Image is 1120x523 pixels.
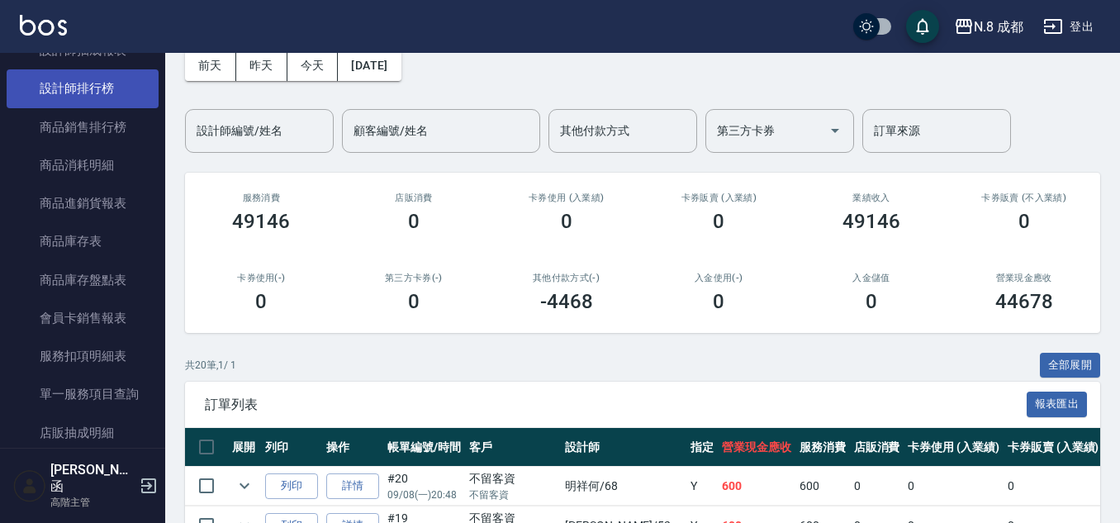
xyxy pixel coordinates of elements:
a: 商品庫存表 [7,222,159,260]
h2: 店販消費 [358,193,471,203]
th: 展開 [228,428,261,467]
h3: 0 [408,210,420,233]
h3: 44678 [995,290,1053,313]
a: 商品庫存盤點表 [7,261,159,299]
button: 前天 [185,50,236,81]
h2: 入金儲值 [815,273,928,283]
h3: 0 [866,290,877,313]
p: 高階主管 [50,495,135,510]
td: 600 [718,467,795,506]
h3: 0 [713,210,724,233]
th: 店販消費 [850,428,904,467]
h3: -4468 [540,290,593,313]
button: Open [822,117,848,144]
button: save [906,10,939,43]
h2: 營業現金應收 [967,273,1080,283]
a: 商品進銷貨報表 [7,184,159,222]
a: 單一服務項目查詢 [7,375,159,413]
a: 報表匯出 [1027,396,1088,411]
th: 營業現金應收 [718,428,795,467]
a: 設計師排行榜 [7,69,159,107]
h3: 49146 [232,210,290,233]
a: 商品銷售排行榜 [7,108,159,146]
th: 設計師 [561,428,686,467]
button: 報表匯出 [1027,392,1088,417]
td: 0 [1004,467,1103,506]
button: 昨天 [236,50,287,81]
h2: 入金使用(-) [662,273,776,283]
span: 訂單列表 [205,397,1027,413]
button: N.8 成都 [947,10,1030,44]
h3: 0 [713,290,724,313]
a: 服務扣項明細表 [7,337,159,375]
h2: 卡券販賣 (不入業績) [967,193,1080,203]
h3: 0 [561,210,572,233]
h3: 0 [1018,210,1030,233]
a: 商品消耗明細 [7,146,159,184]
button: 列印 [265,473,318,499]
h2: 第三方卡券(-) [358,273,471,283]
td: 明祥何 /68 [561,467,686,506]
a: 會員卡銷售報表 [7,299,159,337]
h3: 49146 [842,210,900,233]
div: N.8 成都 [974,17,1023,37]
th: 指定 [686,428,718,467]
div: 不留客資 [469,470,557,487]
button: 全部展開 [1040,353,1101,378]
td: #20 [383,467,465,506]
h2: 業績收入 [815,193,928,203]
td: Y [686,467,718,506]
h2: 卡券使用(-) [205,273,318,283]
th: 卡券使用 (入業績) [904,428,1004,467]
h3: 0 [408,290,420,313]
p: 09/08 (一) 20:48 [387,487,461,502]
th: 服務消費 [795,428,850,467]
h3: 服務消費 [205,193,318,203]
td: 0 [850,467,904,506]
button: [DATE] [338,50,401,81]
a: 店販抽成明細 [7,414,159,452]
th: 操作 [322,428,383,467]
p: 不留客資 [469,487,557,502]
th: 帳單編號/時間 [383,428,465,467]
p: 共 20 筆, 1 / 1 [185,358,236,373]
a: 詳情 [326,473,379,499]
h3: 0 [255,290,267,313]
h2: 卡券販賣 (入業績) [662,193,776,203]
img: Logo [20,15,67,36]
button: expand row [232,473,257,498]
td: 0 [904,467,1004,506]
h2: 其他付款方式(-) [510,273,623,283]
th: 列印 [261,428,322,467]
h2: 卡券使用 (入業績) [510,193,623,203]
h5: [PERSON_NAME]函 [50,462,135,495]
button: 登出 [1037,12,1100,42]
th: 客戶 [465,428,561,467]
button: 今天 [287,50,339,81]
td: 600 [795,467,850,506]
th: 卡券販賣 (入業績) [1004,428,1103,467]
img: Person [13,469,46,502]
